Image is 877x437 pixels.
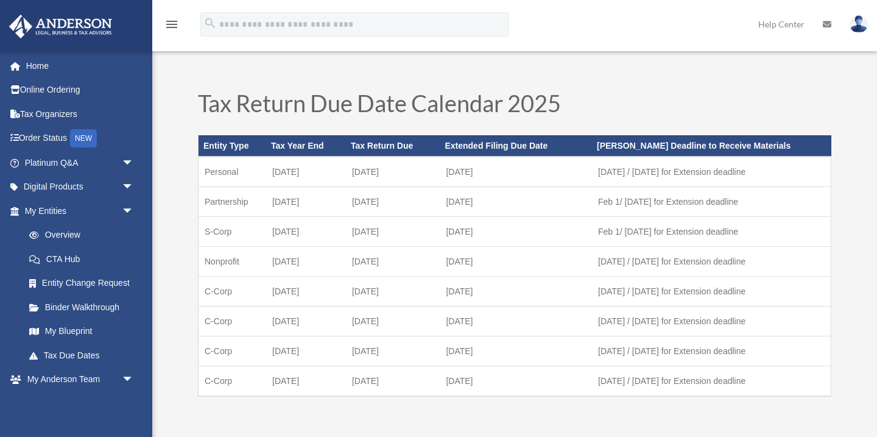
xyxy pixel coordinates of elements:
[440,157,592,187] td: [DATE]
[199,246,267,276] td: Nonprofit
[346,336,440,366] td: [DATE]
[17,319,152,344] a: My Blueprint
[9,391,152,416] a: My Documentsarrow_drop_down
[203,16,217,30] i: search
[592,336,831,366] td: [DATE] / [DATE] for Extension deadline
[17,271,152,296] a: Entity Change Request
[266,366,346,396] td: [DATE]
[9,78,152,102] a: Online Ordering
[440,135,592,156] th: Extended Filing Due Date
[199,187,267,216] td: Partnership
[266,187,346,216] td: [DATE]
[440,276,592,306] td: [DATE]
[199,157,267,187] td: Personal
[592,246,831,276] td: [DATE] / [DATE] for Extension deadline
[5,15,116,38] img: Anderson Advisors Platinum Portal
[440,216,592,246] td: [DATE]
[346,187,440,216] td: [DATE]
[122,368,146,393] span: arrow_drop_down
[440,306,592,336] td: [DATE]
[199,336,267,366] td: C-Corp
[9,199,152,223] a: My Entitiesarrow_drop_down
[122,391,146,416] span: arrow_drop_down
[440,366,592,396] td: [DATE]
[592,157,831,187] td: [DATE] / [DATE] for Extension deadline
[266,135,346,156] th: Tax Year End
[9,175,152,199] a: Digital Productsarrow_drop_down
[346,276,440,306] td: [DATE]
[592,306,831,336] td: [DATE] / [DATE] for Extension deadline
[440,246,592,276] td: [DATE]
[9,151,152,175] a: Platinum Q&Aarrow_drop_down
[17,295,152,319] a: Binder Walkthrough
[592,187,831,216] td: Feb 1/ [DATE] for Extension deadline
[199,306,267,336] td: C-Corp
[440,187,592,216] td: [DATE]
[592,366,831,396] td: [DATE] / [DATE] for Extension deadline
[199,135,267,156] th: Entity Type
[266,276,346,306] td: [DATE]
[440,336,592,366] td: [DATE]
[9,102,152,126] a: Tax Organizers
[70,129,97,147] div: NEW
[122,175,146,200] span: arrow_drop_down
[122,199,146,224] span: arrow_drop_down
[122,151,146,176] span: arrow_drop_down
[164,17,179,32] i: menu
[198,91,831,121] h1: Tax Return Due Date Calendar 2025
[17,343,146,368] a: Tax Due Dates
[199,276,267,306] td: C-Corp
[592,276,831,306] td: [DATE] / [DATE] for Extension deadline
[346,246,440,276] td: [DATE]
[346,216,440,246] td: [DATE]
[592,135,831,156] th: [PERSON_NAME] Deadline to Receive Materials
[346,157,440,187] td: [DATE]
[346,366,440,396] td: [DATE]
[199,216,267,246] td: S-Corp
[164,21,179,32] a: menu
[346,135,440,156] th: Tax Return Due
[9,126,152,151] a: Order StatusNEW
[266,306,346,336] td: [DATE]
[592,216,831,246] td: Feb 1/ [DATE] for Extension deadline
[9,368,152,392] a: My Anderson Teamarrow_drop_down
[9,54,152,78] a: Home
[850,15,868,33] img: User Pic
[266,246,346,276] td: [DATE]
[346,306,440,336] td: [DATE]
[199,366,267,396] td: C-Corp
[17,223,152,247] a: Overview
[266,336,346,366] td: [DATE]
[17,247,152,271] a: CTA Hub
[266,216,346,246] td: [DATE]
[266,157,346,187] td: [DATE]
